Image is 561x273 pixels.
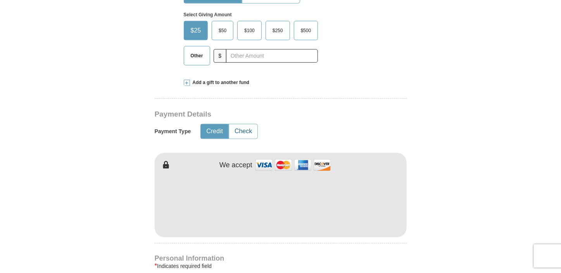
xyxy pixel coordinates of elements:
[187,25,205,36] span: $25
[187,50,207,62] span: Other
[240,25,259,36] span: $100
[155,255,407,261] h4: Personal Information
[215,25,230,36] span: $50
[190,79,250,86] span: Add a gift to another fund
[184,12,232,17] strong: Select Giving Amount
[226,49,318,63] input: Other Amount
[297,25,315,36] span: $500
[155,110,352,119] h3: Payment Details
[201,124,228,139] button: Credit
[214,49,227,63] span: $
[219,161,252,170] h4: We accept
[269,25,287,36] span: $250
[254,157,332,173] img: credit cards accepted
[155,128,191,135] h5: Payment Type
[155,261,407,271] div: Indicates required field
[229,124,257,139] button: Check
